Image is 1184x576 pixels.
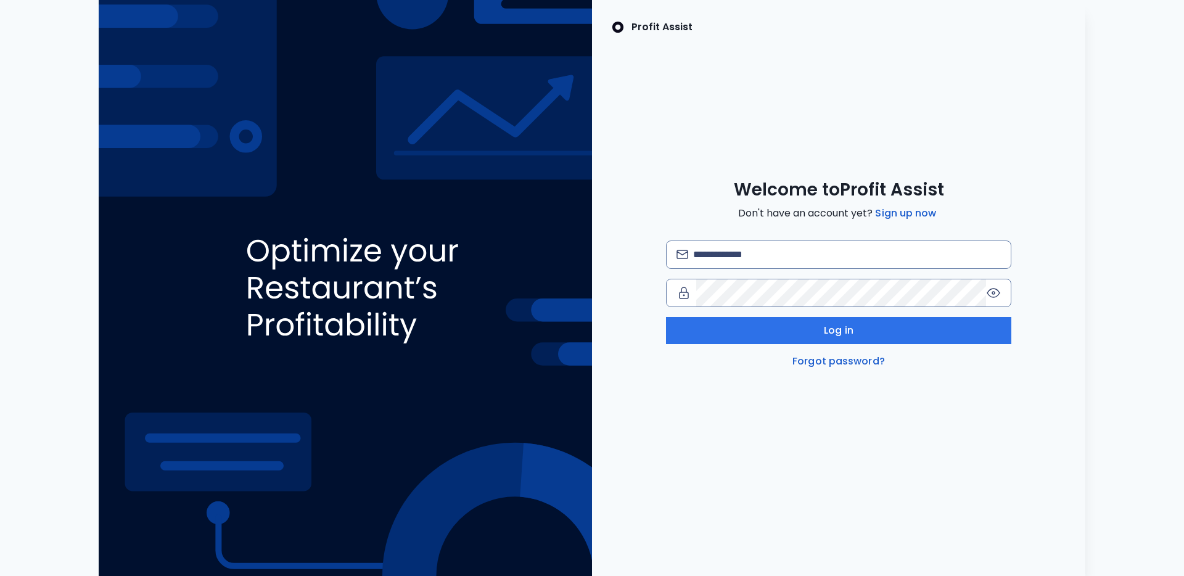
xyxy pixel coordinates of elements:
[666,317,1011,344] button: Log in
[631,20,693,35] p: Profit Assist
[612,20,624,35] img: SpotOn Logo
[738,206,939,221] span: Don't have an account yet?
[873,206,939,221] a: Sign up now
[676,250,688,259] img: email
[790,354,887,369] a: Forgot password?
[734,179,944,201] span: Welcome to Profit Assist
[824,323,853,338] span: Log in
